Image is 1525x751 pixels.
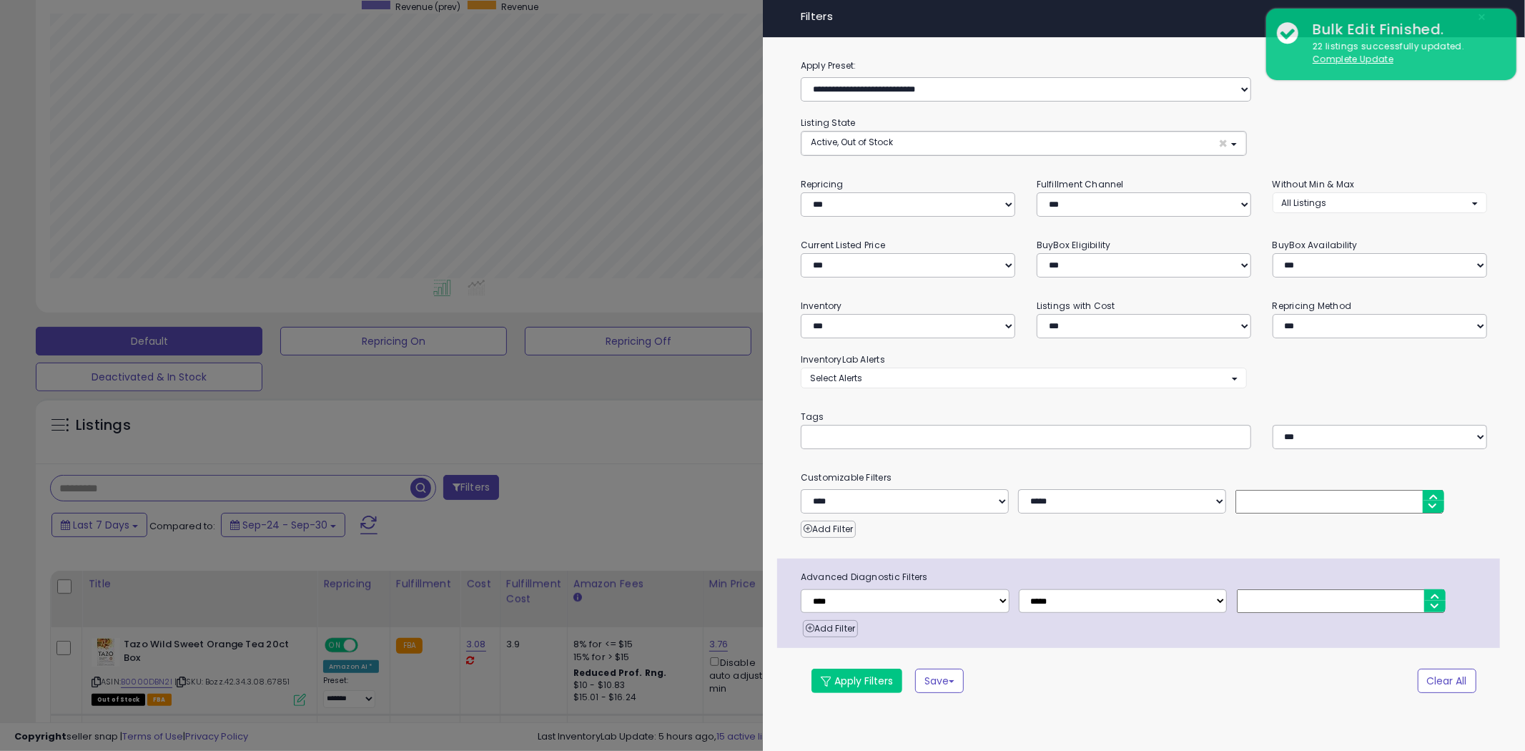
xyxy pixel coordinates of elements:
div: Bulk Edit Finished. [1302,19,1506,40]
small: BuyBox Eligibility [1037,239,1111,251]
button: × [1472,7,1493,27]
button: All Listings [1273,192,1487,213]
small: Repricing Method [1273,300,1352,312]
span: × [1478,7,1487,27]
button: Add Filter [801,521,856,538]
small: Listings with Cost [1037,300,1115,312]
small: InventoryLab Alerts [801,353,885,365]
span: Active, Out of Stock [811,136,893,148]
span: Advanced Diagnostic Filters [790,569,1500,585]
small: Without Min & Max [1273,178,1355,190]
label: Apply Preset: [790,58,1498,74]
div: 22 listings successfully updated. [1302,40,1506,67]
u: Complete Update [1313,53,1393,65]
button: Clear All [1418,669,1476,693]
span: × [1219,136,1228,151]
span: All Listings [1282,197,1327,209]
small: Inventory [801,300,842,312]
button: Select Alerts [801,368,1247,388]
small: Customizable Filters [790,470,1498,486]
button: Add Filter [803,620,858,637]
button: Active, Out of Stock × [801,132,1246,155]
h4: Filters [801,11,1487,23]
small: Tags [790,409,1498,425]
small: BuyBox Availability [1273,239,1358,251]
small: Repricing [801,178,844,190]
small: Current Listed Price [801,239,885,251]
small: Listing State [801,117,856,129]
span: Select Alerts [810,372,862,384]
button: Save [915,669,964,693]
small: Fulfillment Channel [1037,178,1124,190]
button: Apply Filters [811,669,902,693]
